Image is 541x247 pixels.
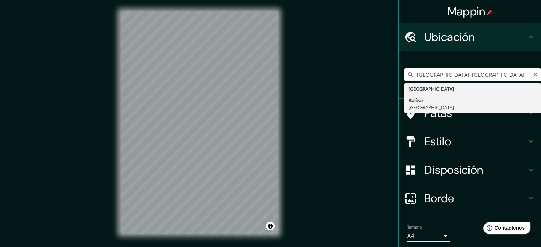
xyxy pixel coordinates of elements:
[266,222,275,230] button: Activar o desactivar atribución
[399,23,541,51] div: Ubicación
[447,4,486,19] font: Mappin
[424,106,452,120] font: Patas
[424,29,475,44] font: Ubicación
[424,191,454,206] font: Borde
[399,184,541,213] div: Borde
[478,219,533,239] iframe: Lanzador de widgets de ayuda
[399,99,541,127] div: Patas
[487,10,492,15] img: pin-icon.png
[399,156,541,184] div: Disposición
[407,230,450,242] div: A4
[409,86,454,92] font: [GEOGRAPHIC_DATA]
[407,232,414,240] font: A4
[409,104,454,111] font: [GEOGRAPHIC_DATA]
[424,134,451,149] font: Estilo
[532,71,538,77] button: Claro
[407,224,422,230] font: Tamaño
[399,127,541,156] div: Estilo
[424,162,483,177] font: Disposición
[404,68,541,81] input: Elige tu ciudad o zona
[121,11,278,234] canvas: Mapa
[409,97,423,103] font: Bolívar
